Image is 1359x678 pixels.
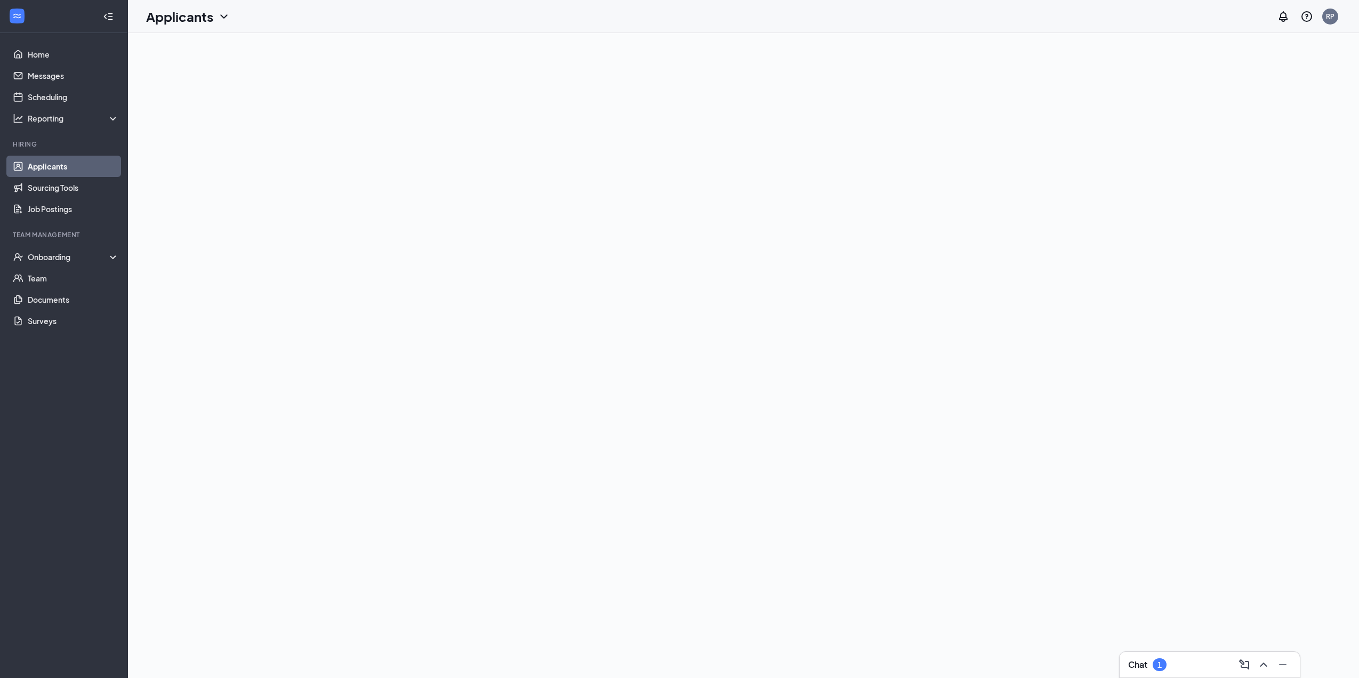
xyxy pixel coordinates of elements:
svg: ChevronDown [218,10,230,23]
svg: ChevronUp [1257,658,1270,671]
svg: QuestionInfo [1300,10,1313,23]
a: Scheduling [28,86,119,108]
a: Surveys [28,310,119,332]
div: Onboarding [28,252,110,262]
a: Documents [28,289,119,310]
div: RP [1326,12,1334,21]
button: Minimize [1274,656,1291,673]
svg: Collapse [103,11,114,22]
svg: Analysis [13,113,23,124]
a: Job Postings [28,198,119,220]
a: Messages [28,65,119,86]
a: Applicants [28,156,119,177]
svg: Notifications [1277,10,1290,23]
a: Sourcing Tools [28,177,119,198]
svg: WorkstreamLogo [12,11,22,21]
svg: Minimize [1276,658,1289,671]
h3: Chat [1128,659,1147,671]
div: Team Management [13,230,117,239]
button: ChevronUp [1255,656,1272,673]
a: Team [28,268,119,289]
div: 1 [1157,660,1162,669]
div: Hiring [13,140,117,149]
div: Reporting [28,113,119,124]
svg: UserCheck [13,252,23,262]
button: ComposeMessage [1236,656,1253,673]
a: Home [28,44,119,65]
h1: Applicants [146,7,213,26]
svg: ComposeMessage [1238,658,1251,671]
